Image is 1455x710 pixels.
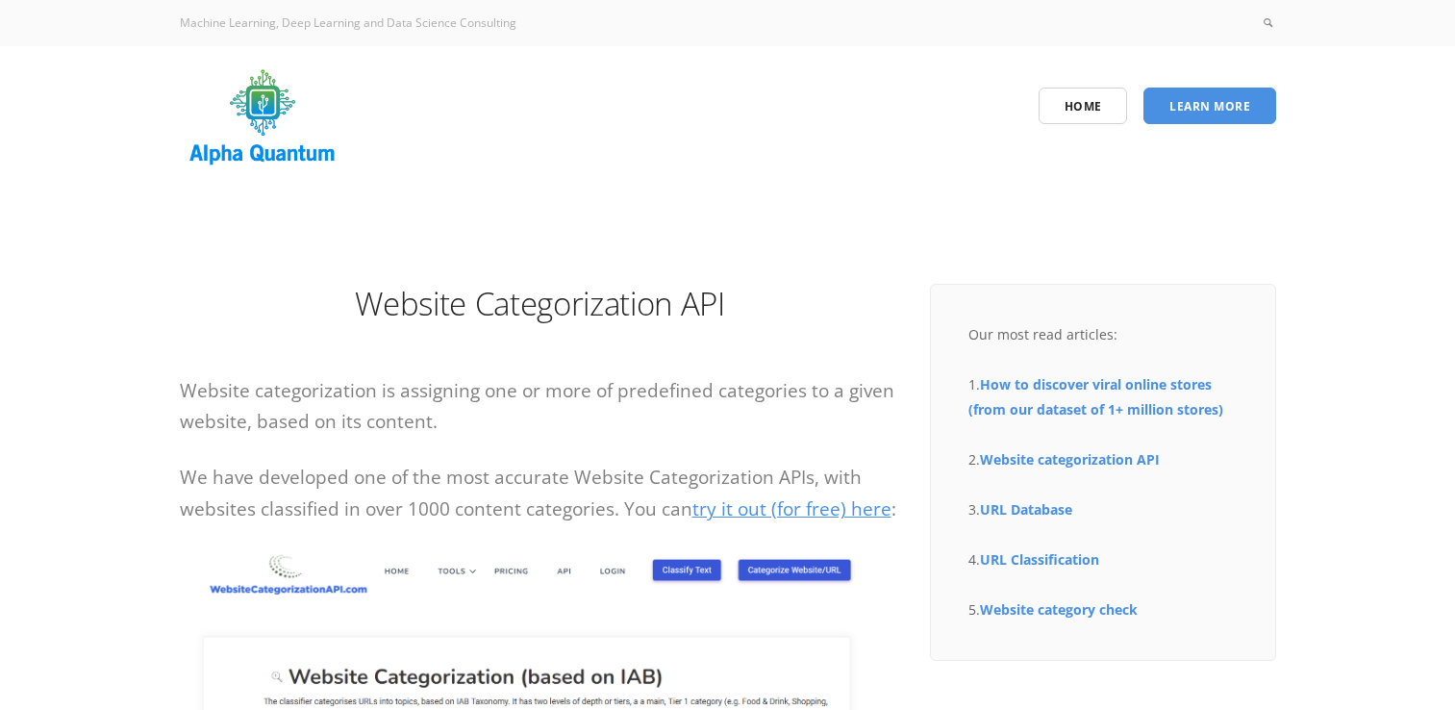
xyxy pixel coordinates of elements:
a: Home [1039,88,1128,124]
span: Learn More [1169,98,1250,114]
a: URL Database [980,500,1072,519]
a: How to discover viral online stores (from our dataset of 1+ million stores) [968,375,1223,418]
a: try it out (for free) here [692,496,891,521]
p: Website categorization is assigning one or more of predefined categories to a given website, base... [180,375,901,437]
span: Machine Learning, Deep Learning and Data Science Consulting [180,14,516,31]
p: We have developed one of the most accurate Website Categorization APIs, with websites classified ... [180,462,901,526]
img: logo [180,63,346,173]
a: URL Classification [980,550,1099,569]
a: Website category check [980,600,1138,619]
h1: Website Categorization API [180,282,901,325]
a: Website categorization API [980,450,1160,469]
div: Our most read articles: 1. 2. 3. 4. 5. [968,322,1238,622]
span: Home [1065,98,1102,114]
a: Learn More [1143,88,1276,124]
